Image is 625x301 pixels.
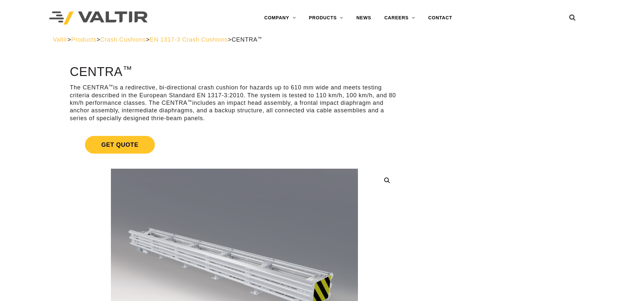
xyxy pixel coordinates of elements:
[70,128,399,161] a: Get Quote
[70,84,399,122] p: The CENTRA is a redirective, bi-directional crash cushion for hazards up to 610 mm wide and meets...
[109,84,113,89] sup: ™
[71,36,96,43] a: Products
[378,11,422,25] a: CAREERS
[123,64,132,75] sup: ™
[53,36,67,43] a: Valtir
[100,36,146,43] a: Crash Cushions
[53,36,572,44] div: > > > >
[85,136,155,154] span: Get Quote
[150,36,228,43] a: EN 1317-3 Crash Cushions
[232,36,262,43] span: CENTRA
[302,11,350,25] a: PRODUCTS
[350,11,378,25] a: NEWS
[422,11,459,25] a: CONTACT
[49,11,148,25] img: Valtir
[258,36,262,41] sup: ™
[258,11,302,25] a: COMPANY
[70,65,399,79] h1: CENTRA
[187,99,192,104] sup: ™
